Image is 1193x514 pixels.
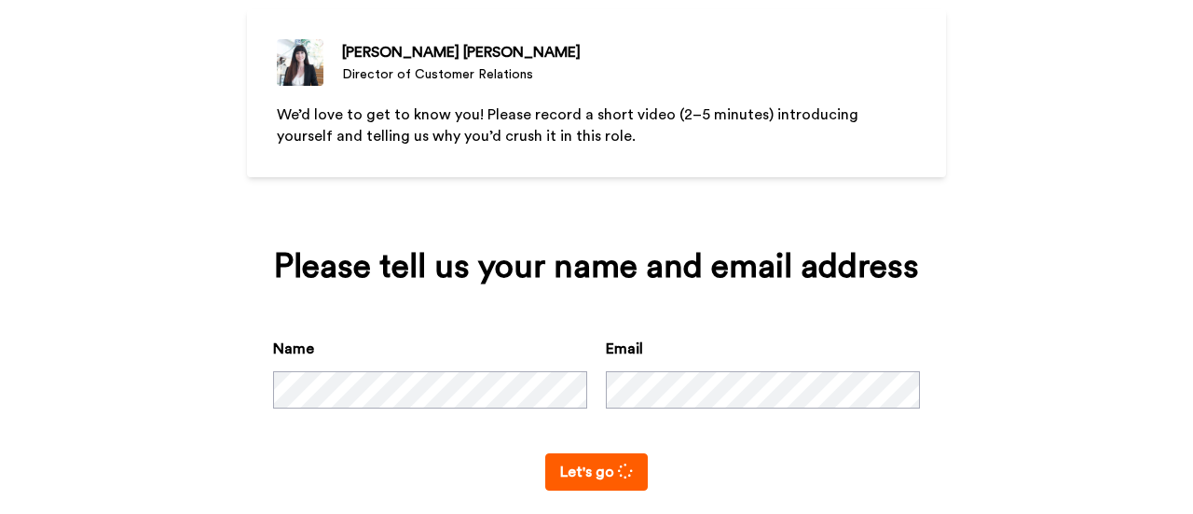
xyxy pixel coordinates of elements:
img: Director of Customer Relations [277,39,323,86]
span: We’d love to get to know you! Please record a short video (2–5 minutes) introducing yourself and ... [277,107,862,144]
button: Let's go [545,453,648,491]
div: [PERSON_NAME] [PERSON_NAME] [342,41,581,63]
div: Director of Customer Relations [342,65,581,84]
label: Name [273,338,314,360]
div: Please tell us your name and email address [273,248,920,285]
label: Email [606,338,643,360]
